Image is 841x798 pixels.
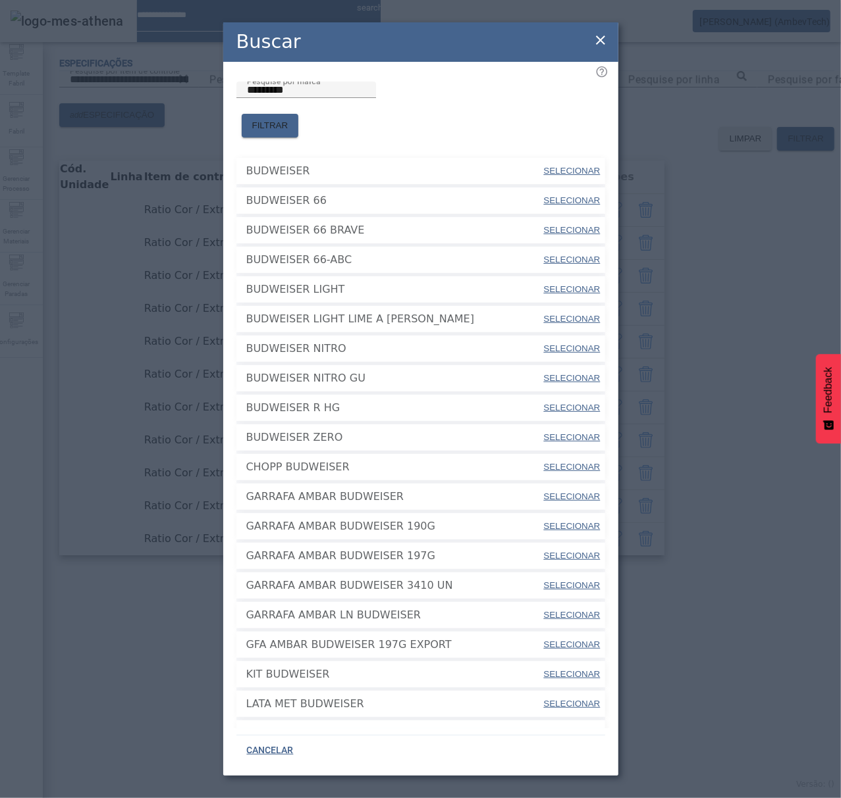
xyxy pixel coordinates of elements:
span: BUDWEISER [246,163,543,179]
button: SELECIONAR [542,337,601,361]
span: SELECIONAR [544,195,601,205]
span: SELECIONAR [544,403,601,412]
span: SELECIONAR [544,166,601,176]
span: KIT BUDWEISER [246,666,543,682]
button: SELECIONAR [542,722,601,745]
button: SELECIONAR [542,189,601,212]
button: SELECIONAR [542,248,601,272]
span: Feedback [823,367,834,413]
button: SELECIONAR [542,574,601,597]
button: SELECIONAR [542,218,601,242]
button: SELECIONAR [542,455,601,479]
button: FILTRAR [242,114,299,137]
span: BUDWEISER LIGHT LIME A [PERSON_NAME] [246,311,543,327]
span: SELECIONAR [544,225,601,235]
span: SELECIONAR [544,669,601,679]
span: LATA MET BUDWEISER IN65 [246,726,543,741]
span: BUDWEISER 66 [246,193,543,209]
button: SELECIONAR [542,662,601,686]
span: GARRAFA AMBAR LN BUDWEISER [246,607,543,623]
button: SELECIONAR [542,485,601,509]
span: LATA MET BUDWEISER [246,696,543,712]
button: SELECIONAR [542,426,601,449]
span: FILTRAR [252,119,288,132]
span: GFA AMBAR BUDWEISER 197G EXPORT [246,637,543,653]
span: SELECIONAR [544,432,601,442]
span: SELECIONAR [544,491,601,501]
span: GARRAFA AMBAR BUDWEISER 190G [246,518,543,534]
span: SELECIONAR [544,699,601,709]
span: SELECIONAR [544,610,601,620]
button: SELECIONAR [542,278,601,301]
span: SELECIONAR [544,314,601,324]
button: SELECIONAR [542,159,601,183]
button: SELECIONAR [542,514,601,538]
mat-label: Pesquise por marca [247,76,321,86]
span: BUDWEISER LIGHT [246,282,543,297]
span: BUDWEISER 66 BRAVE [246,222,543,238]
span: SELECIONAR [544,284,601,294]
button: SELECIONAR [542,307,601,331]
span: SELECIONAR [544,373,601,383]
span: SELECIONAR [544,521,601,531]
button: SELECIONAR [542,633,601,657]
span: BUDWEISER NITRO [246,341,543,357]
span: GARRAFA AMBAR BUDWEISER 3410 UN [246,578,543,593]
button: SELECIONAR [542,396,601,420]
span: CANCELAR [247,744,294,757]
span: SELECIONAR [544,343,601,353]
button: Feedback - Mostrar pesquisa [816,354,841,443]
span: SELECIONAR [544,462,601,472]
span: SELECIONAR [544,255,601,264]
span: CHOPP BUDWEISER [246,459,543,475]
button: CANCELAR [236,739,304,762]
button: SELECIONAR [542,692,601,716]
span: GARRAFA AMBAR BUDWEISER [246,489,543,505]
span: BUDWEISER R HG [246,400,543,416]
span: GARRAFA AMBAR BUDWEISER 197G [246,548,543,564]
button: SELECIONAR [542,603,601,627]
button: SELECIONAR [542,544,601,568]
span: SELECIONAR [544,580,601,590]
span: SELECIONAR [544,551,601,561]
span: BUDWEISER 66-ABC [246,252,543,268]
h2: Buscar [236,28,301,56]
span: SELECIONAR [544,639,601,649]
span: BUDWEISER ZERO [246,430,543,445]
span: BUDWEISER NITRO GU [246,370,543,386]
button: SELECIONAR [542,366,601,390]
